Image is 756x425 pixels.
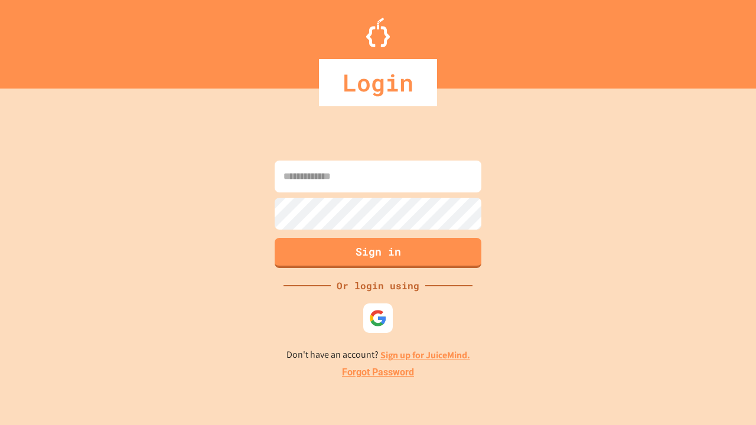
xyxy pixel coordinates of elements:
[369,309,387,327] img: google-icon.svg
[366,18,390,47] img: Logo.svg
[658,326,744,377] iframe: chat widget
[380,349,470,361] a: Sign up for JuiceMind.
[319,59,437,106] div: Login
[342,365,414,380] a: Forgot Password
[275,238,481,268] button: Sign in
[331,279,425,293] div: Or login using
[286,348,470,362] p: Don't have an account?
[706,378,744,413] iframe: chat widget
